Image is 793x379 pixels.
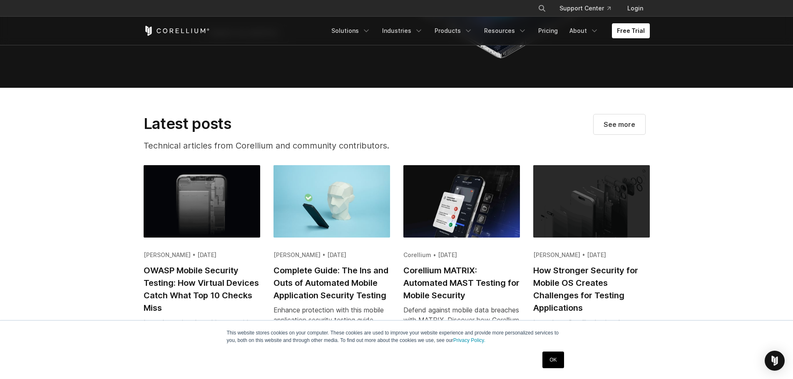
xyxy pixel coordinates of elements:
a: Privacy Policy. [453,337,485,343]
h2: Complete Guide: The Ins and Outs of Automated Mobile Application Security Testing [273,264,390,302]
a: OK [542,352,564,368]
div: Learn how virtual machines provide visibility and detect threats that basic mobile security check... [144,317,260,357]
p: Technical articles from Corellium and community contributors. [144,139,428,152]
img: How Stronger Security for Mobile OS Creates Challenges for Testing Applications [533,165,650,238]
h2: Latest posts [144,114,428,133]
h2: OWASP Mobile Security Testing: How Virtual Devices Catch What Top 10 Checks Miss [144,264,260,314]
a: OWASP Mobile Security Testing: How Virtual Devices Catch What Top 10 Checks Miss [PERSON_NAME] • ... [144,165,260,367]
div: Defend against mobile data breaches with MATRIX. Discover how Corellium automates MAST testing an... [403,305,520,355]
img: OWASP Mobile Security Testing: How Virtual Devices Catch What Top 10 Checks Miss [144,165,260,238]
a: Visit our blog [594,114,645,134]
a: How Stronger Security for Mobile OS Creates Challenges for Testing Applications [PERSON_NAME] • [... [533,165,650,377]
img: Corellium MATRIX: Automated MAST Testing for Mobile Security [403,165,520,238]
div: [PERSON_NAME] • [DATE] [144,251,260,259]
div: Navigation Menu [326,23,650,38]
a: Corellium MATRIX: Automated MAST Testing for Mobile Security Corellium • [DATE] Corellium MATRIX:... [403,165,520,365]
a: Products [430,23,477,38]
a: About [564,23,604,38]
a: Support Center [553,1,617,16]
img: Complete Guide: The Ins and Outs of Automated Mobile Application Security Testing [273,165,390,238]
a: Login [621,1,650,16]
a: Corellium Home [144,26,210,36]
div: Open Intercom Messenger [765,351,785,371]
a: Pricing [533,23,563,38]
a: Solutions [326,23,375,38]
a: Free Trial [612,23,650,38]
div: [PERSON_NAME] • [DATE] [273,251,390,259]
a: Complete Guide: The Ins and Outs of Automated Mobile Application Security Testing [PERSON_NAME] •... [273,165,390,365]
span: See more [604,119,635,129]
div: Learn how Corellium's virtual hardware platform allows you to test on jailbroken iOS devices to f... [533,317,650,367]
a: Resources [479,23,532,38]
div: Corellium • [DATE] [403,251,520,259]
h2: Corellium MATRIX: Automated MAST Testing for Mobile Security [403,264,520,302]
div: [PERSON_NAME] • [DATE] [533,251,650,259]
a: Industries [377,23,428,38]
h2: How Stronger Security for Mobile OS Creates Challenges for Testing Applications [533,264,650,314]
button: Search [534,1,549,16]
div: Navigation Menu [528,1,650,16]
p: This website stores cookies on your computer. These cookies are used to improve your website expe... [227,329,567,344]
div: Enhance protection with this mobile application security testing guide. Learn how automated appli... [273,305,390,355]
